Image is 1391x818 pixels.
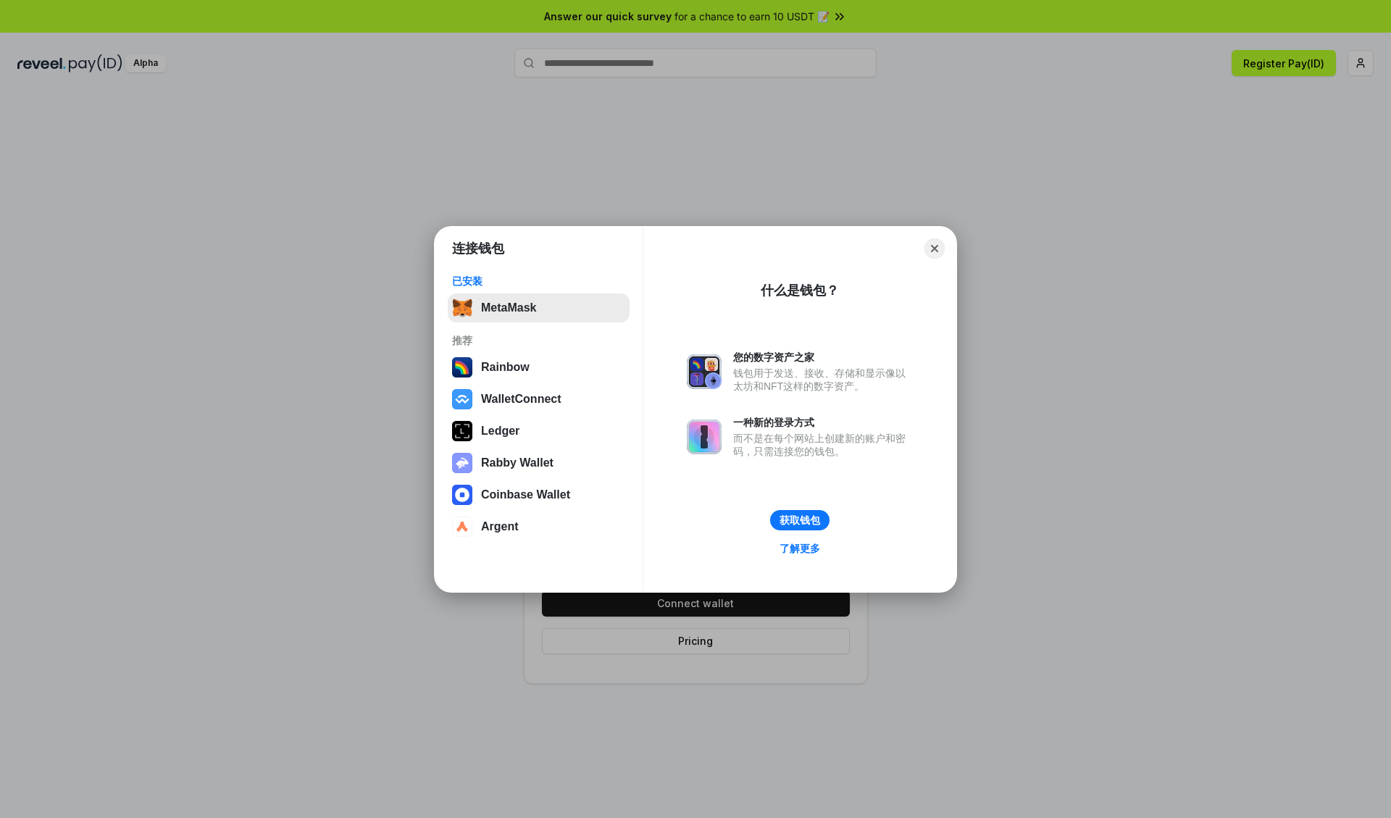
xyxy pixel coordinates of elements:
[452,334,625,347] div: 推荐
[452,240,504,257] h1: 连接钱包
[481,456,554,469] div: Rabby Wallet
[448,353,630,382] button: Rainbow
[733,416,913,429] div: 一种新的登录方式
[733,432,913,458] div: 而不是在每个网站上创建新的账户和密码，只需连接您的钱包。
[452,275,625,288] div: 已安装
[452,485,472,505] img: svg+xml,%3Csvg%20width%3D%2228%22%20height%3D%2228%22%20viewBox%3D%220%200%2028%2028%22%20fill%3D...
[481,425,519,438] div: Ledger
[452,453,472,473] img: svg+xml,%3Csvg%20xmlns%3D%22http%3A%2F%2Fwww.w3.org%2F2000%2Fsvg%22%20fill%3D%22none%22%20viewBox...
[924,238,945,259] button: Close
[448,512,630,541] button: Argent
[452,389,472,409] img: svg+xml,%3Csvg%20width%3D%2228%22%20height%3D%2228%22%20viewBox%3D%220%200%2028%2028%22%20fill%3D...
[771,539,829,558] a: 了解更多
[770,510,830,530] button: 获取钱包
[448,448,630,477] button: Rabby Wallet
[780,514,820,527] div: 获取钱包
[452,517,472,537] img: svg+xml,%3Csvg%20width%3D%2228%22%20height%3D%2228%22%20viewBox%3D%220%200%2028%2028%22%20fill%3D...
[780,542,820,555] div: 了解更多
[481,520,519,533] div: Argent
[448,293,630,322] button: MetaMask
[448,385,630,414] button: WalletConnect
[448,417,630,446] button: Ledger
[481,361,530,374] div: Rainbow
[481,488,570,501] div: Coinbase Wallet
[761,282,839,299] div: 什么是钱包？
[452,357,472,377] img: svg+xml,%3Csvg%20width%3D%22120%22%20height%3D%22120%22%20viewBox%3D%220%200%20120%20120%22%20fil...
[481,393,561,406] div: WalletConnect
[448,480,630,509] button: Coinbase Wallet
[687,354,722,389] img: svg+xml,%3Csvg%20xmlns%3D%22http%3A%2F%2Fwww.w3.org%2F2000%2Fsvg%22%20fill%3D%22none%22%20viewBox...
[452,421,472,441] img: svg+xml,%3Csvg%20xmlns%3D%22http%3A%2F%2Fwww.w3.org%2F2000%2Fsvg%22%20width%3D%2228%22%20height%3...
[452,298,472,318] img: svg+xml,%3Csvg%20fill%3D%22none%22%20height%3D%2233%22%20viewBox%3D%220%200%2035%2033%22%20width%...
[481,301,536,314] div: MetaMask
[733,367,913,393] div: 钱包用于发送、接收、存储和显示像以太坊和NFT这样的数字资产。
[687,420,722,454] img: svg+xml,%3Csvg%20xmlns%3D%22http%3A%2F%2Fwww.w3.org%2F2000%2Fsvg%22%20fill%3D%22none%22%20viewBox...
[733,351,913,364] div: 您的数字资产之家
